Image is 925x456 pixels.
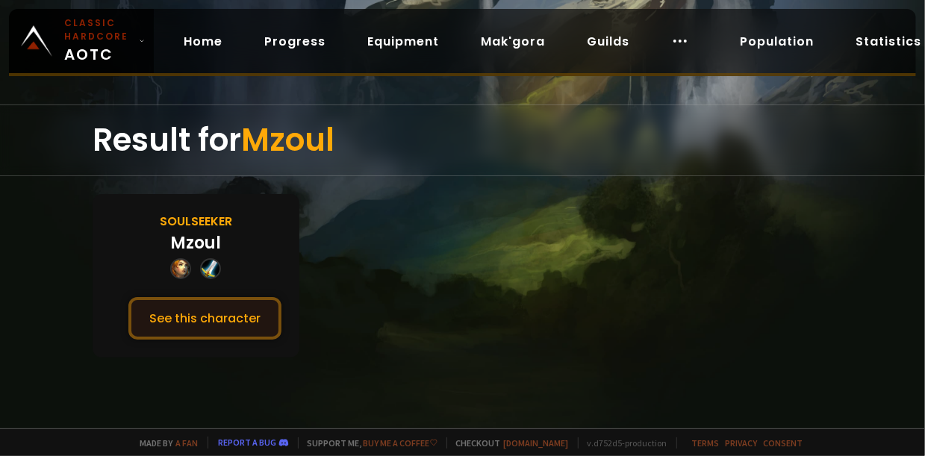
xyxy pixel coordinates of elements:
a: Consent [764,437,803,449]
a: Buy me a coffee [364,437,437,449]
a: Classic HardcoreAOTC [9,9,154,73]
a: Privacy [726,437,758,449]
a: Report a bug [219,437,277,448]
a: Home [172,26,234,57]
a: a fan [176,437,199,449]
a: Population [728,26,826,57]
div: Result for [93,105,832,175]
a: Terms [692,437,720,449]
a: Guilds [575,26,641,57]
a: Equipment [355,26,451,57]
span: Checkout [446,437,569,449]
span: Support me, [298,437,437,449]
span: AOTC [64,16,133,66]
span: v. d752d5 - production [578,437,667,449]
button: See this character [128,297,281,340]
small: Classic Hardcore [64,16,133,43]
a: Progress [252,26,337,57]
a: [DOMAIN_NAME] [504,437,569,449]
span: Mzoul [241,118,334,162]
span: Made by [131,437,199,449]
div: Soulseeker [160,212,232,231]
a: Mak'gora [469,26,557,57]
div: Mzoul [170,231,221,255]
